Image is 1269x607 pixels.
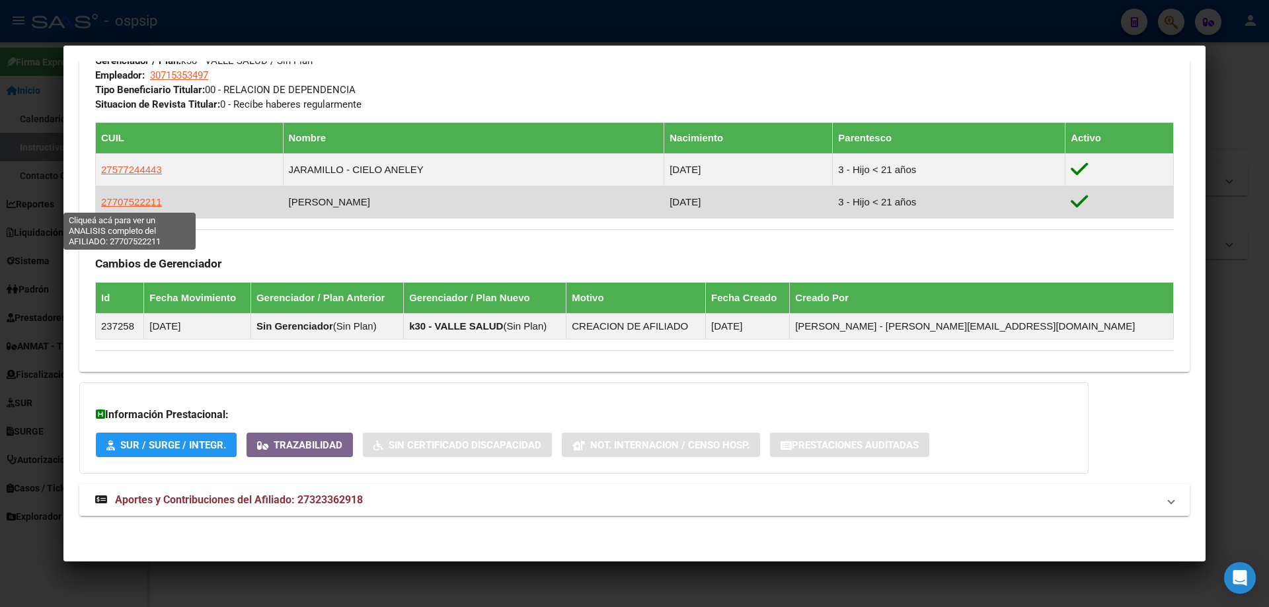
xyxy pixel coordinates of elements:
[363,433,552,457] button: Sin Certificado Discapacidad
[95,55,181,67] strong: Gerenciador / Plan:
[96,314,144,339] td: 237258
[283,123,664,154] th: Nombre
[150,69,208,81] span: 30715353497
[95,69,145,81] strong: Empleador:
[1224,562,1256,594] div: Open Intercom Messenger
[95,98,362,110] span: 0 - Recibe haberes regularmente
[144,314,251,339] td: [DATE]
[336,320,373,332] span: Sin Plan
[247,433,353,457] button: Trazabilidad
[96,407,1072,423] h3: Información Prestacional:
[389,439,541,451] span: Sin Certificado Discapacidad
[409,320,503,332] strong: k30 - VALLE SALUD
[833,123,1065,154] th: Parentesco
[96,123,284,154] th: CUIL
[144,283,251,314] th: Fecha Movimiento
[256,320,333,332] strong: Sin Gerenciador
[250,314,403,339] td: ( )
[79,484,1190,516] mat-expansion-panel-header: Aportes y Contribuciones del Afiliado: 27323362918
[96,433,237,457] button: SUR / SURGE / INTEGR.
[115,493,363,506] span: Aportes y Contribuciones del Afiliado: 27323362918
[95,84,356,96] span: 00 - RELACION DE DEPENDENCIA
[95,84,205,96] strong: Tipo Beneficiario Titular:
[101,196,162,207] span: 27707522211
[96,283,144,314] th: Id
[833,186,1065,219] td: 3 - Hijo < 21 años
[562,433,760,457] button: Not. Internacion / Censo Hosp.
[120,439,226,451] span: SUR / SURGE / INTEGR.
[404,314,566,339] td: ( )
[833,154,1065,186] td: 3 - Hijo < 21 años
[792,439,919,451] span: Prestaciones Auditadas
[250,283,403,314] th: Gerenciador / Plan Anterior
[664,186,833,219] td: [DATE]
[101,164,162,175] span: 27577244443
[283,154,664,186] td: JARAMILLO - CIELO ANELEY
[404,283,566,314] th: Gerenciador / Plan Nuevo
[274,439,342,451] span: Trazabilidad
[664,123,833,154] th: Nacimiento
[566,314,706,339] td: CREACION DE AFILIADO
[706,314,790,339] td: [DATE]
[790,283,1174,314] th: Creado Por
[706,283,790,314] th: Fecha Creado
[590,439,750,451] span: Not. Internacion / Censo Hosp.
[566,283,706,314] th: Motivo
[95,55,313,67] span: k30 - VALLE SALUD / Sin Plan
[506,320,543,332] span: Sin Plan
[283,186,664,219] td: [PERSON_NAME]
[664,154,833,186] td: [DATE]
[790,314,1174,339] td: [PERSON_NAME] - [PERSON_NAME][EMAIL_ADDRESS][DOMAIN_NAME]
[95,256,1174,271] h3: Cambios de Gerenciador
[95,98,220,110] strong: Situacion de Revista Titular:
[1065,123,1174,154] th: Activo
[770,433,929,457] button: Prestaciones Auditadas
